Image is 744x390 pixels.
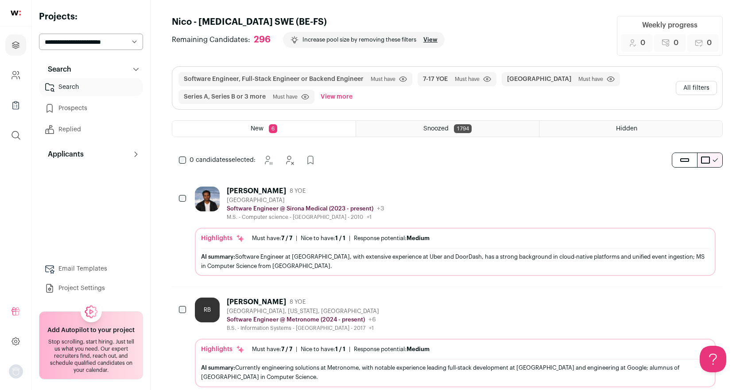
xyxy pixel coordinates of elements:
div: [GEOGRAPHIC_DATA], [US_STATE], [GEOGRAPHIC_DATA] [227,308,379,315]
div: B.S. - Information Systems - [GEOGRAPHIC_DATA] - 2017 [227,325,379,332]
span: 0 [674,38,678,48]
span: 0 [640,38,645,48]
h2: Add Autopilot to your project [47,326,135,335]
ul: | | [252,235,430,242]
span: 7 / 7 [281,235,292,241]
a: Company and ATS Settings [5,65,26,86]
span: New [251,126,263,132]
span: 1 / 1 [335,235,345,241]
button: Applicants [39,145,143,163]
span: +3 [377,206,384,212]
span: Medium [407,346,430,352]
span: selected: [190,156,256,164]
button: View more [319,90,354,104]
button: Search [39,61,143,78]
div: Must have: [252,346,292,353]
a: Company Lists [5,95,26,116]
a: View [423,36,438,43]
div: Stop scrolling, start hiring. Just tell us what you need. Our expert recruiters find, reach out, ... [45,338,137,374]
span: AI summary: [201,365,235,371]
div: Nice to have: [301,346,345,353]
a: Snoozed 1794 [356,121,539,137]
span: Remaining Candidates: [172,34,250,45]
div: M.S. - Computer science - [GEOGRAPHIC_DATA] - 2010 [227,214,384,221]
span: +6 [368,317,376,323]
span: 0 candidates [190,157,229,163]
div: Response potential: [354,346,430,353]
p: Software Engineer @ Metronome (2024 - present) [227,316,365,323]
span: 0 [707,38,712,48]
span: 1 / 1 [335,346,345,352]
p: Software Engineer @ Sirona Medical (2023 - present) [227,205,373,212]
div: Weekly progress [642,20,697,31]
span: 7 / 7 [281,346,292,352]
p: Applicants [43,149,84,160]
button: Software Engineer, Full-Stack Engineer or Backend Engineer [184,75,364,84]
span: +1 [369,325,374,331]
div: Highlights [201,234,245,243]
a: RB [PERSON_NAME] 8 YOE [GEOGRAPHIC_DATA], [US_STATE], [GEOGRAPHIC_DATA] Software Engineer @ Metro... [195,298,716,387]
button: [GEOGRAPHIC_DATA] [507,75,571,84]
span: Must have [371,76,395,83]
div: Highlights [201,345,245,354]
a: Hidden [539,121,722,137]
a: Add Autopilot to your project Stop scrolling, start hiring. Just tell us what you need. Our exper... [39,311,143,379]
span: 8 YOE [290,187,306,195]
div: Response potential: [354,235,430,242]
div: [PERSON_NAME] [227,298,286,306]
div: [PERSON_NAME] [227,187,286,195]
p: Increase pool size by removing these filters [302,36,416,43]
img: nopic.png [9,364,23,379]
span: Must have [578,76,603,83]
h1: Nico - [MEDICAL_DATA] SWE (BE-FS) [172,16,445,28]
button: Open dropdown [9,364,23,379]
a: Replied [39,121,143,138]
button: Hide [280,151,298,169]
button: All filters [676,81,717,95]
button: 7-17 YOE [423,75,448,84]
span: 8 YOE [290,298,306,306]
a: Search [39,78,143,96]
div: 296 [254,34,271,46]
div: Software Engineer at [GEOGRAPHIC_DATA], with extensive experience at Uber and DoorDash, has a str... [201,252,709,271]
p: Search [43,64,71,75]
iframe: Help Scout Beacon - Open [700,346,726,372]
button: Series A, Series B or 3 more [184,92,266,101]
a: [PERSON_NAME] 8 YOE [GEOGRAPHIC_DATA] Software Engineer @ Sirona Medical (2023 - present) +3 M.S.... [195,187,716,276]
a: Projects [5,34,26,56]
a: Project Settings [39,279,143,297]
a: Email Templates [39,260,143,278]
div: Nice to have: [301,235,345,242]
span: Snoozed [423,126,449,132]
button: Snooze [259,151,277,169]
img: 396aaa5adeea2d381eb89d648a0e22003ffc1d513ec826a3a720545e505a1361.jpg [195,187,220,211]
h2: Projects: [39,11,143,23]
span: Hidden [616,126,637,132]
a: Prospects [39,99,143,117]
ul: | | [252,346,430,353]
span: +1 [367,214,372,220]
span: Must have [273,93,298,100]
span: 1794 [454,124,472,133]
span: 6 [269,124,277,133]
span: Must have [455,76,480,83]
div: RB [195,298,220,322]
div: [GEOGRAPHIC_DATA] [227,197,384,204]
button: Add to Prospects [302,151,319,169]
span: Medium [407,235,430,241]
div: Currently engineering solutions at Metronome, with notable experience leading full-stack developm... [201,363,709,382]
span: AI summary: [201,254,235,260]
img: wellfound-shorthand-0d5821cbd27db2630d0214b213865d53afaa358527fdda9d0ea32b1df1b89c2c.svg [11,11,21,15]
div: Must have: [252,235,292,242]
